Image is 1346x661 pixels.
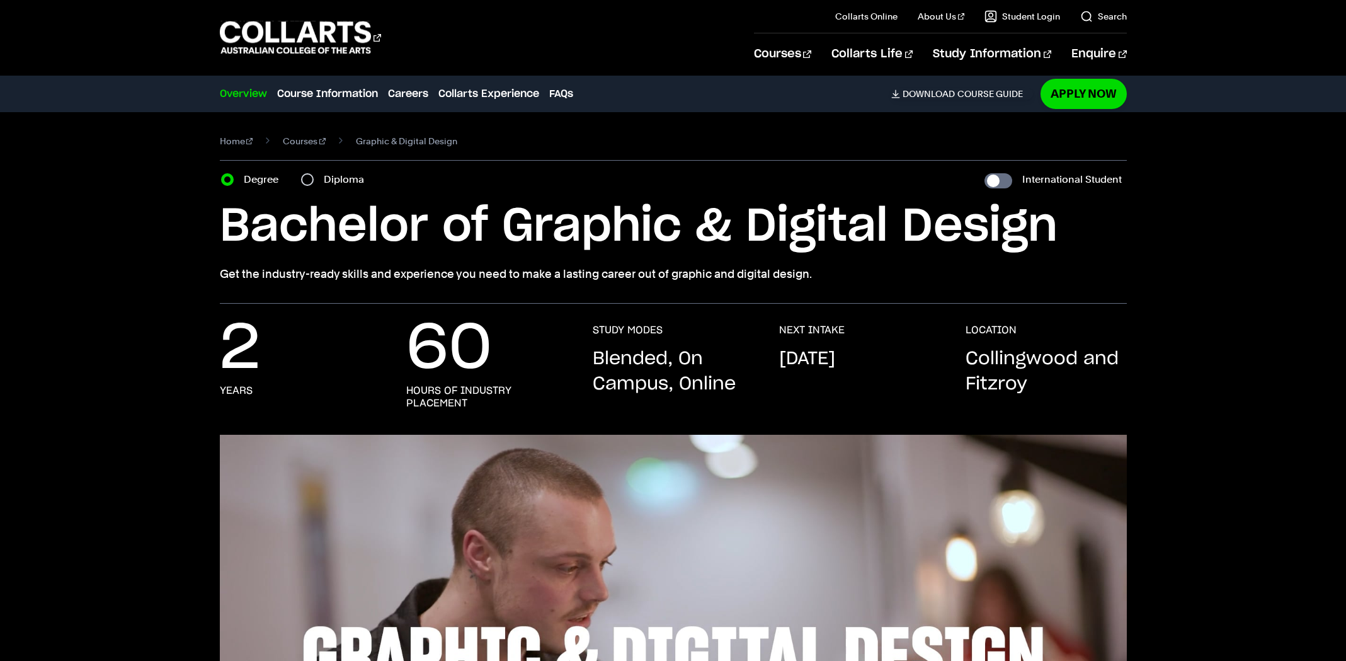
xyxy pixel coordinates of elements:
[220,20,381,55] div: Go to homepage
[933,33,1051,75] a: Study Information
[324,171,372,188] label: Diploma
[891,88,1033,100] a: DownloadCourse Guide
[220,324,260,374] p: 2
[1022,171,1122,188] label: International Student
[835,10,898,23] a: Collarts Online
[388,86,428,101] a: Careers
[277,86,378,101] a: Course Information
[244,171,286,188] label: Degree
[903,88,955,100] span: Download
[220,132,253,150] a: Home
[356,132,457,150] span: Graphic & Digital Design
[1041,79,1127,108] a: Apply Now
[779,347,835,372] p: [DATE]
[220,86,267,101] a: Overview
[283,132,326,150] a: Courses
[966,324,1017,336] h3: LOCATION
[754,33,811,75] a: Courses
[220,265,1127,283] p: Get the industry-ready skills and experience you need to make a lasting career out of graphic and...
[966,347,1127,397] p: Collingwood and Fitzroy
[1071,33,1126,75] a: Enquire
[1080,10,1127,23] a: Search
[984,10,1060,23] a: Student Login
[406,324,492,374] p: 60
[406,384,567,410] h3: hours of industry placement
[779,324,845,336] h3: NEXT INTAKE
[918,10,964,23] a: About Us
[593,347,754,397] p: Blended, On Campus, Online
[549,86,573,101] a: FAQs
[220,198,1127,255] h1: Bachelor of Graphic & Digital Design
[593,324,663,336] h3: STUDY MODES
[438,86,539,101] a: Collarts Experience
[220,384,253,397] h3: years
[831,33,913,75] a: Collarts Life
